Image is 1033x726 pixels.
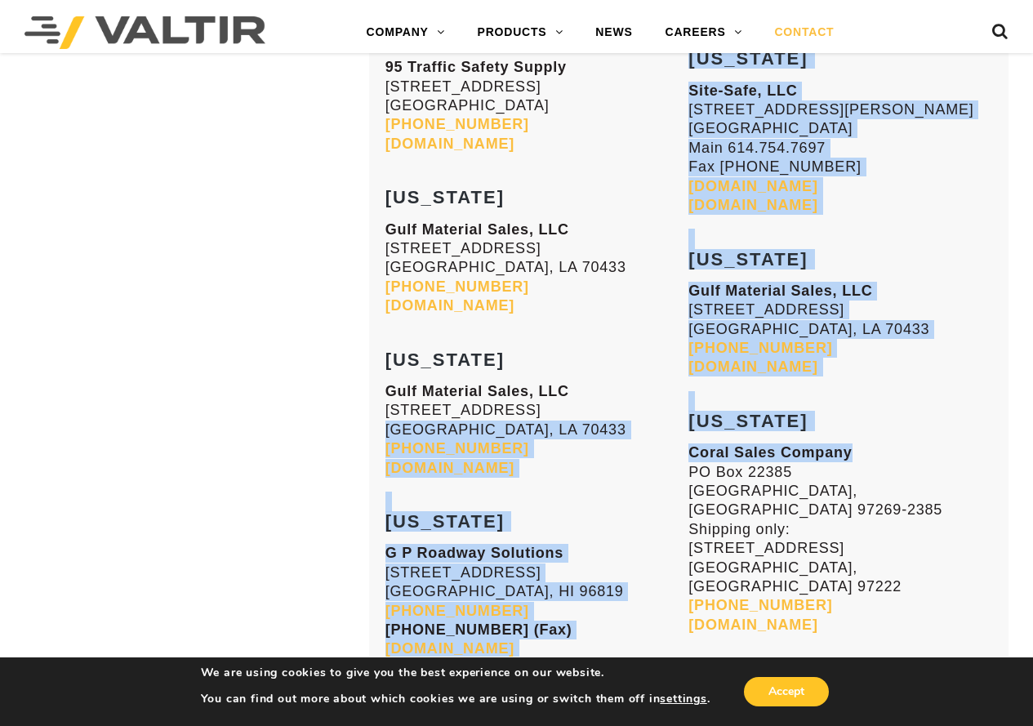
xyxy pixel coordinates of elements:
[385,350,505,370] strong: [US_STATE]
[385,187,505,207] strong: [US_STATE]
[385,511,505,532] strong: [US_STATE]
[385,136,514,152] a: [DOMAIN_NAME]
[688,82,992,216] p: [STREET_ADDRESS][PERSON_NAME] [GEOGRAPHIC_DATA] Main 614.754.7697 Fax [PHONE_NUMBER]
[688,444,852,461] strong: Coral Sales Company
[688,443,992,635] p: PO Box 22385 [GEOGRAPHIC_DATA], [GEOGRAPHIC_DATA] 97269-2385 Shipping only: [STREET_ADDRESS] [GEO...
[660,692,706,706] button: settings
[688,282,992,377] p: [STREET_ADDRESS] [GEOGRAPHIC_DATA], LA 70433
[688,197,817,213] a: [DOMAIN_NAME]
[688,617,817,633] a: [DOMAIN_NAME]
[385,603,529,619] a: [PHONE_NUMBER]
[579,16,648,49] a: NEWS
[688,178,817,194] a: [DOMAIN_NAME]
[688,359,817,375] a: [DOMAIN_NAME]
[688,340,832,356] a: [PHONE_NUMBER]
[688,411,808,431] strong: [US_STATE]
[385,460,514,476] a: [DOMAIN_NAME]
[649,16,759,49] a: CAREERS
[201,666,710,680] p: We are using cookies to give you the best experience on our website.
[688,597,832,613] a: [PHONE_NUMBER]
[201,692,710,706] p: You can find out more about which cookies we are using or switch them off in .
[385,382,689,478] p: [STREET_ADDRESS] [GEOGRAPHIC_DATA], LA 70433
[385,640,514,657] a: [DOMAIN_NAME]
[688,283,872,299] strong: Gulf Material Sales, LLC
[688,48,808,69] strong: [US_STATE]
[350,16,461,49] a: COMPANY
[385,544,689,658] p: [STREET_ADDRESS] [GEOGRAPHIC_DATA], HI 96819
[385,39,689,154] p: [STREET_ADDRESS] [GEOGRAPHIC_DATA]
[688,249,808,269] strong: [US_STATE]
[385,220,689,316] p: [STREET_ADDRESS] [GEOGRAPHIC_DATA], LA 70433
[385,116,529,132] a: [PHONE_NUMBER]
[385,440,529,457] a: [PHONE_NUMBER]
[385,383,569,399] strong: Gulf Material Sales, LLC
[744,677,829,706] button: Accept
[385,278,529,295] a: [PHONE_NUMBER]
[758,16,850,49] a: CONTACT
[385,297,514,314] a: [DOMAIN_NAME]
[385,621,572,638] strong: [PHONE_NUMBER] (Fax)
[385,59,567,75] strong: 95 Traffic Safety Supply
[24,16,265,49] img: Valtir
[385,221,569,238] strong: Gulf Material Sales, LLC
[461,16,580,49] a: PRODUCTS
[385,545,564,561] strong: G P Roadway Solutions
[688,82,797,99] strong: Site-Safe, LLC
